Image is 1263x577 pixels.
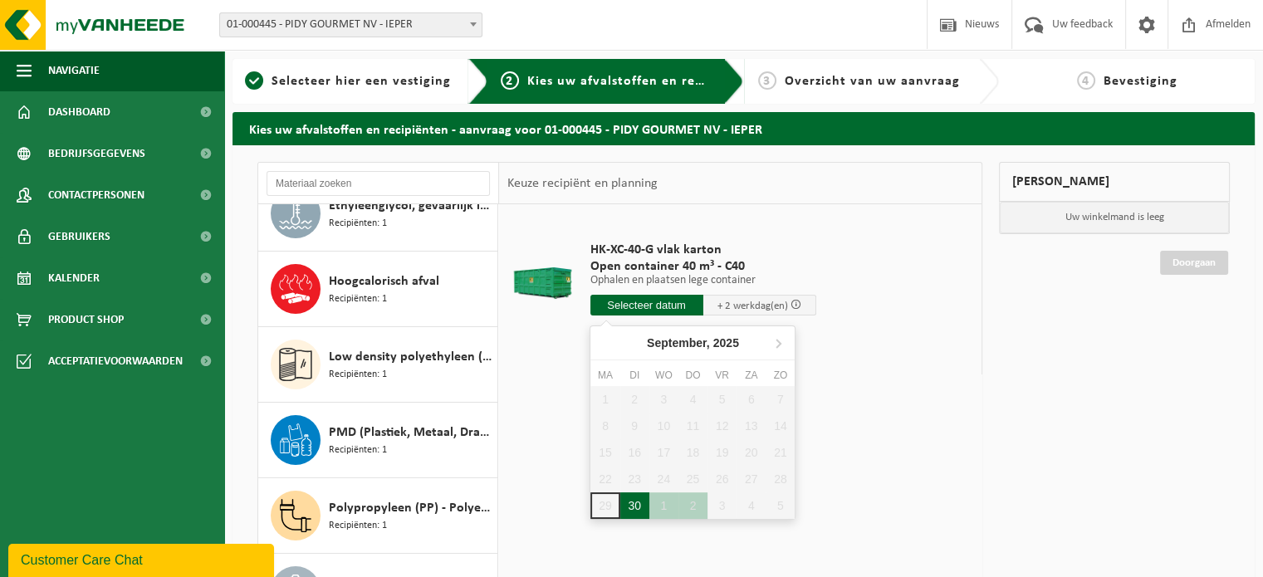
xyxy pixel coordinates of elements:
span: 1 [245,71,263,90]
iframe: chat widget [8,540,277,577]
span: 4 [1077,71,1095,90]
div: 2 [678,492,707,519]
div: do [678,367,707,384]
div: 3 [707,492,737,519]
button: Ethyleenglycol, gevaarlijk in 200l Recipiënten: 1 [258,176,498,252]
div: 30 [620,492,649,519]
span: 2 [501,71,519,90]
div: 1 [649,492,678,519]
span: Navigatie [48,50,100,91]
span: Polypropyleen (PP) - Polyethyleen (PE) gemengd, hard, gekleurd [329,498,493,518]
a: 1Selecteer hier een vestiging [241,71,455,91]
div: za [737,367,766,384]
button: Hoogcalorisch afval Recipiënten: 1 [258,252,498,327]
span: 01-000445 - PIDY GOURMET NV - IEPER [220,13,482,37]
span: Kies uw afvalstoffen en recipiënten [527,75,756,88]
span: Recipiënten: 1 [329,291,387,307]
span: 3 [758,71,776,90]
div: September, [640,330,746,356]
span: Recipiënten: 1 [329,367,387,383]
span: Low density polyethyleen (LDPE) folie, los, naturel [329,347,493,367]
i: 2025 [713,337,739,349]
span: HK-XC-40-G vlak karton [590,242,816,258]
span: Bevestiging [1104,75,1177,88]
div: Keuze recipiënt en planning [499,163,665,204]
span: Bedrijfsgegevens [48,133,145,174]
a: Doorgaan [1160,251,1228,275]
span: Recipiënten: 1 [329,443,387,458]
span: 01-000445 - PIDY GOURMET NV - IEPER [219,12,482,37]
span: Ethyleenglycol, gevaarlijk in 200l [329,196,493,216]
span: PMD (Plastiek, Metaal, Drankkartons) (bedrijven) [329,423,493,443]
span: Hoogcalorisch afval [329,271,439,291]
p: Ophalen en plaatsen lege container [590,275,816,286]
span: + 2 werkdag(en) [717,301,788,311]
span: Recipiënten: 1 [329,518,387,534]
span: Gebruikers [48,216,110,257]
span: Overzicht van uw aanvraag [785,75,960,88]
div: wo [649,367,678,384]
span: Selecteer hier een vestiging [272,75,451,88]
div: zo [766,367,795,384]
div: vr [707,367,737,384]
span: Product Shop [48,299,124,340]
input: Materiaal zoeken [267,171,490,196]
span: Dashboard [48,91,110,133]
span: Contactpersonen [48,174,144,216]
button: PMD (Plastiek, Metaal, Drankkartons) (bedrijven) Recipiënten: 1 [258,403,498,478]
p: Uw winkelmand is leeg [1000,202,1229,233]
button: Low density polyethyleen (LDPE) folie, los, naturel Recipiënten: 1 [258,327,498,403]
div: [PERSON_NAME] [999,162,1230,202]
span: Kalender [48,257,100,299]
span: Open container 40 m³ - C40 [590,258,816,275]
span: Recipiënten: 1 [329,216,387,232]
span: Acceptatievoorwaarden [48,340,183,382]
div: ma [590,367,619,384]
button: Polypropyleen (PP) - Polyethyleen (PE) gemengd, hard, gekleurd Recipiënten: 1 [258,478,498,554]
input: Selecteer datum [590,295,703,315]
div: di [620,367,649,384]
h2: Kies uw afvalstoffen en recipiënten - aanvraag voor 01-000445 - PIDY GOURMET NV - IEPER [233,112,1255,144]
